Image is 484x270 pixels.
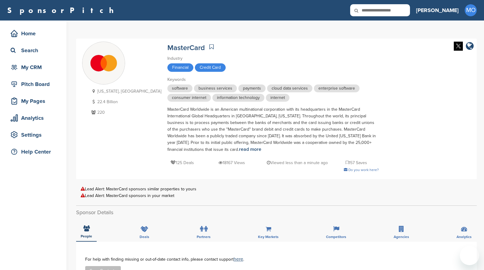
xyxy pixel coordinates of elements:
[9,129,60,140] div: Settings
[416,6,459,14] h3: [PERSON_NAME]
[6,27,60,40] a: Home
[234,256,243,262] a: here
[81,234,92,238] span: People
[81,187,472,191] div: Lead Alert: MasterCard sponsors similar properties to yours
[90,87,161,95] p: [US_STATE], [GEOGRAPHIC_DATA]
[82,42,125,84] img: Sponsorpitch & MasterCard
[454,42,463,51] img: Twitter white
[9,146,60,157] div: Help Center
[348,168,379,172] span: Do you work here?
[90,98,161,106] p: 22.4 Billion
[167,63,193,72] span: Financial
[314,84,360,92] span: enterprise software
[465,4,477,16] span: MO
[212,94,264,102] span: information technology
[167,43,205,52] a: MasterCard
[416,4,459,17] a: [PERSON_NAME]
[167,55,379,62] div: Industry
[194,84,237,92] span: business services
[7,6,118,14] a: SponsorPitch
[81,193,472,198] div: Lead Alert: MasterCard sponsors in your market
[239,146,261,152] a: read more
[90,109,161,116] p: 220
[9,62,60,73] div: My CRM
[167,84,192,92] span: software
[460,246,479,265] iframe: Button to launch messaging window
[6,145,60,159] a: Help Center
[9,96,60,106] div: My Pages
[6,111,60,125] a: Analytics
[394,235,409,239] span: Agencies
[238,84,266,92] span: payments
[9,28,60,39] div: Home
[344,168,379,172] a: Do you work here?
[197,235,211,239] span: Partners
[6,94,60,108] a: My Pages
[6,128,60,142] a: Settings
[258,235,279,239] span: Key Markets
[6,43,60,57] a: Search
[266,94,289,102] span: internet
[9,113,60,123] div: Analytics
[6,60,60,74] a: My CRM
[140,235,149,239] span: Deals
[167,106,379,153] div: MasterCard Worldwide is an American multinational corporation with its headquarters in the Master...
[346,159,367,167] p: 157 Saves
[218,159,245,167] p: 18167 Views
[9,79,60,90] div: Pitch Board
[267,84,312,92] span: cloud data services
[85,257,468,262] div: For help with finding missing or out-of-date contact info, please contact support .
[466,42,474,52] a: company link
[6,77,60,91] a: Pitch Board
[267,159,328,167] p: Viewed less than a minute ago
[9,45,60,56] div: Search
[167,94,211,102] span: consumer internet
[167,76,379,83] div: Keywords
[326,235,346,239] span: Competitors
[195,63,226,72] span: Credit Card
[457,235,472,239] span: Analytics
[76,208,477,217] h2: Sponsor Details
[170,159,194,167] p: 125 Deals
